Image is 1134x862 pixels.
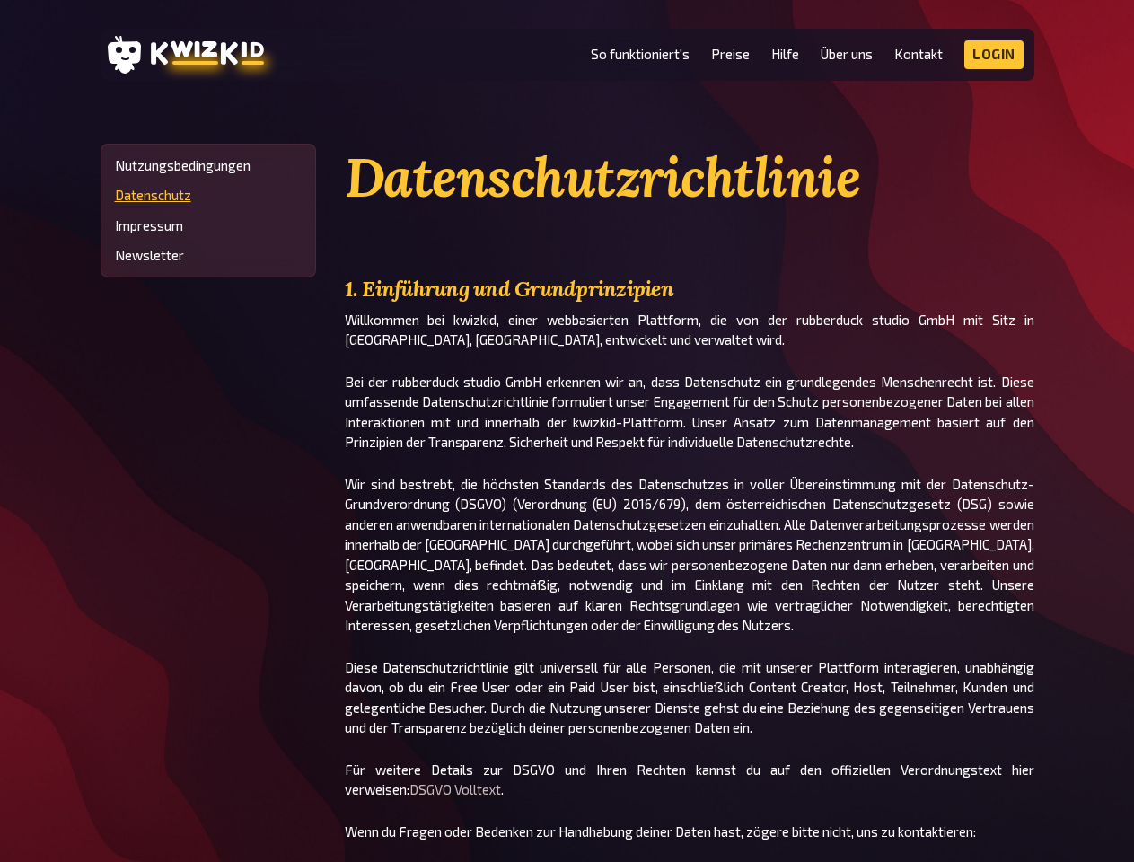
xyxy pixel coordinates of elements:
[345,822,1034,842] p: Wenn du Fragen oder Bedenken zur Handhabung deiner Daten hast, zögere bitte nicht, uns zu kontakt...
[591,47,690,62] a: So funktioniert's
[345,310,1034,350] p: Willkommen bei kwizkid, einer webbasierten Plattform, die von der rubberduck studio GmbH mit Sitz...
[821,47,873,62] a: Über uns
[115,158,302,173] a: Nutzungsbedingungen
[345,760,1034,800] p: Für weitere Details zur DSGVO und Ihren Rechten kannst du auf den offiziellen Verordnungstext hie...
[115,248,302,263] a: Newsletter
[345,474,1034,636] p: Wir sind bestrebt, die höchsten Standards des Datenschutzes in voller Übereinstimmung mit der Dat...
[771,47,799,62] a: Hilfe
[345,144,1034,211] h1: Datenschutz­richtlinie
[711,47,750,62] a: Preise
[409,781,501,797] a: DSGVO Volltext
[115,218,302,233] a: Impressum
[345,268,1034,310] h2: 1. Einführung und Grundprinzipien
[345,657,1034,738] p: Diese Datenschutzrichtlinie gilt universell für alle Personen, die mit unserer Plattform interagi...
[964,40,1024,69] a: Login
[345,372,1034,453] p: Bei der rubberduck studio GmbH erkennen wir an, dass Datenschutz ein grundlegendes Menschenrecht ...
[115,188,302,203] a: Datenschutz
[894,47,943,62] a: Kontakt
